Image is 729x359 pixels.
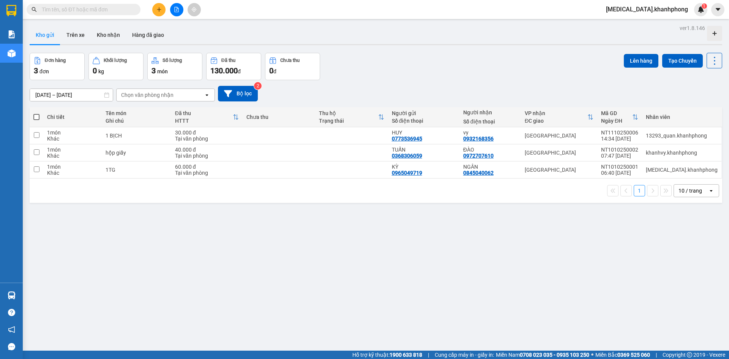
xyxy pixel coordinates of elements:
[126,26,170,44] button: Hàng đã giao
[679,187,702,195] div: 10 / trang
[32,7,37,12] span: search
[624,54,658,68] button: Lên hàng
[315,107,388,127] th: Toggle SortBy
[463,153,494,159] div: 0972707610
[525,110,587,116] div: VP nhận
[175,136,239,142] div: Tại văn phòng
[106,150,167,156] div: hộp giấy
[352,351,422,359] span: Hỗ trợ kỹ thuật:
[156,7,162,12] span: plus
[98,68,104,74] span: kg
[175,170,239,176] div: Tại văn phòng
[188,3,201,16] button: aim
[218,86,258,101] button: Bộ lọc
[265,53,320,80] button: Chưa thu0đ
[463,130,517,136] div: vy
[687,352,692,357] span: copyright
[392,153,422,159] div: 0368306059
[60,26,91,44] button: Trên xe
[463,164,517,170] div: NGÂN
[47,153,98,159] div: Khác
[106,167,167,173] div: 1TG
[662,54,703,68] button: Tạo Chuyến
[634,185,645,196] button: 1
[121,91,174,99] div: Chọn văn phòng nhận
[93,66,97,75] span: 0
[151,66,156,75] span: 3
[597,107,642,127] th: Toggle SortBy
[319,118,378,124] div: Trạng thái
[175,153,239,159] div: Tại văn phòng
[206,53,261,80] button: Đã thu130.000đ
[191,7,197,12] span: aim
[210,66,238,75] span: 130.000
[8,49,16,57] img: warehouse-icon
[463,147,517,153] div: ĐÀO
[392,170,422,176] div: 0965049719
[6,5,16,16] img: logo-vxr
[8,309,15,316] span: question-circle
[319,110,378,116] div: Thu hộ
[175,130,239,136] div: 30.000 đ
[525,167,593,173] div: [GEOGRAPHIC_DATA]
[392,130,456,136] div: HUY
[30,89,113,101] input: Select a date range.
[47,170,98,176] div: Khác
[106,133,167,139] div: 1 BỊCH
[8,291,16,299] img: warehouse-icon
[601,130,638,136] div: NT1110250006
[601,136,638,142] div: 14:34 [DATE]
[175,110,233,116] div: Đã thu
[269,66,273,75] span: 0
[147,53,202,80] button: Số lượng3món
[238,68,241,74] span: đ
[601,164,638,170] div: NT1010250001
[174,7,179,12] span: file-add
[273,68,276,74] span: đ
[8,326,15,333] span: notification
[600,5,694,14] span: [MEDICAL_DATA].khanhphong
[708,188,714,194] svg: open
[8,30,16,38] img: solution-icon
[601,110,632,116] div: Mã GD
[91,26,126,44] button: Kho nhận
[520,352,589,358] strong: 0708 023 035 - 0935 103 250
[204,92,210,98] svg: open
[152,3,166,16] button: plus
[42,5,131,14] input: Tìm tên, số ĐT hoặc mã đơn
[30,26,60,44] button: Kho gửi
[175,118,233,124] div: HTTT
[601,147,638,153] div: NT1010250002
[39,68,49,74] span: đơn
[496,351,589,359] span: Miền Nam
[254,82,262,90] sup: 2
[280,58,300,63] div: Chưa thu
[525,150,593,156] div: [GEOGRAPHIC_DATA]
[601,170,638,176] div: 06:40 [DATE]
[106,110,167,116] div: Tên món
[171,107,243,127] th: Toggle SortBy
[715,6,721,13] span: caret-down
[47,164,98,170] div: 1 món
[521,107,597,127] th: Toggle SortBy
[392,110,456,116] div: Người gửi
[175,164,239,170] div: 60.000 đ
[106,118,167,124] div: Ghi chú
[104,58,127,63] div: Khối lượng
[428,351,429,359] span: |
[45,58,66,63] div: Đơn hàng
[463,136,494,142] div: 0932168356
[88,53,144,80] button: Khối lượng0kg
[8,343,15,350] span: message
[34,66,38,75] span: 3
[646,167,718,173] div: tham.khanhphong
[702,3,707,9] sup: 1
[703,3,705,9] span: 1
[175,147,239,153] div: 40.000 đ
[157,68,168,74] span: món
[170,3,183,16] button: file-add
[390,352,422,358] strong: 1900 633 818
[680,24,705,32] div: ver 1.8.146
[392,118,456,124] div: Số điện thoại
[221,58,235,63] div: Đã thu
